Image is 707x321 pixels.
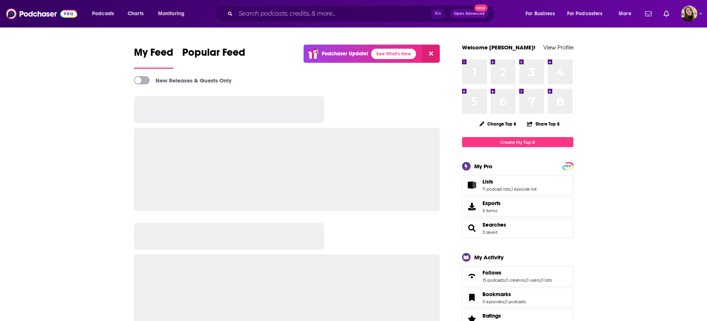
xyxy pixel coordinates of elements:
span: Podcasts [92,9,114,19]
a: Show notifications dropdown [661,7,672,20]
a: New Releases & Guests Only [134,76,232,84]
span: Searches [462,218,573,238]
a: PRO [563,163,572,169]
span: Follows [482,269,501,276]
span: New [474,4,488,12]
span: Charts [128,9,144,19]
button: open menu [613,8,641,20]
a: 0 podcasts [505,299,526,304]
span: For Podcasters [567,9,603,19]
div: My Activity [474,254,504,261]
span: Lists [462,175,573,195]
a: My Feed [134,46,173,69]
span: Exports [465,201,479,212]
span: , [525,278,526,283]
p: Podchaser Update! [322,51,368,57]
span: Open Advanced [454,12,485,16]
span: Popular Feed [182,46,245,63]
a: See What's New [371,49,416,59]
a: Create My Top 8 [462,137,573,147]
span: Follows [462,266,573,286]
span: My Feed [134,46,173,63]
a: Welcome [PERSON_NAME]! [462,44,536,51]
a: 1 episode list [511,187,537,192]
span: Bookmarks [482,291,511,298]
a: 0 creators [505,278,525,283]
span: Ratings [482,312,501,319]
input: Search podcasts, credits, & more... [236,8,431,20]
a: Bookmarks [465,292,479,303]
span: Lists [482,178,493,185]
span: For Business [526,9,555,19]
a: 3 saved [482,230,497,235]
button: open menu [87,8,124,20]
button: open menu [153,8,194,20]
span: Bookmarks [462,288,573,308]
button: Change Top 8 [475,119,521,129]
a: Bookmarks [482,291,526,298]
span: Monitoring [158,9,184,19]
div: Search podcasts, credits, & more... [222,5,501,22]
a: Follows [482,269,552,276]
a: Searches [465,223,479,233]
a: Lists [465,180,479,190]
a: 15 podcasts [482,278,505,283]
button: open menu [520,8,564,20]
span: Exports [482,200,501,207]
span: PRO [563,163,572,169]
span: , [540,278,541,283]
a: 0 lists [541,278,552,283]
button: Show profile menu [681,6,697,22]
span: , [504,299,505,304]
a: Exports [462,197,573,217]
span: More [619,9,631,19]
span: Logged in as katiefuchs [681,6,697,22]
a: View Profile [543,44,573,51]
a: Popular Feed [182,46,245,69]
button: open menu [562,8,613,20]
img: User Profile [681,6,697,22]
div: My Pro [474,163,492,170]
img: Podchaser - Follow, Share and Rate Podcasts [6,7,77,21]
a: 0 episodes [482,299,504,304]
a: Lists [482,178,537,185]
a: 0 users [526,278,540,283]
a: Show notifications dropdown [642,7,655,20]
a: Searches [482,221,506,228]
button: Share Top 8 [527,117,560,131]
span: 3 items [482,208,501,213]
a: Ratings [482,312,520,319]
a: Follows [465,271,479,281]
a: Charts [123,8,148,20]
button: Open AdvancedNew [451,9,488,18]
span: ⌘ K [431,9,445,19]
a: 11 podcast lists [482,187,511,192]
